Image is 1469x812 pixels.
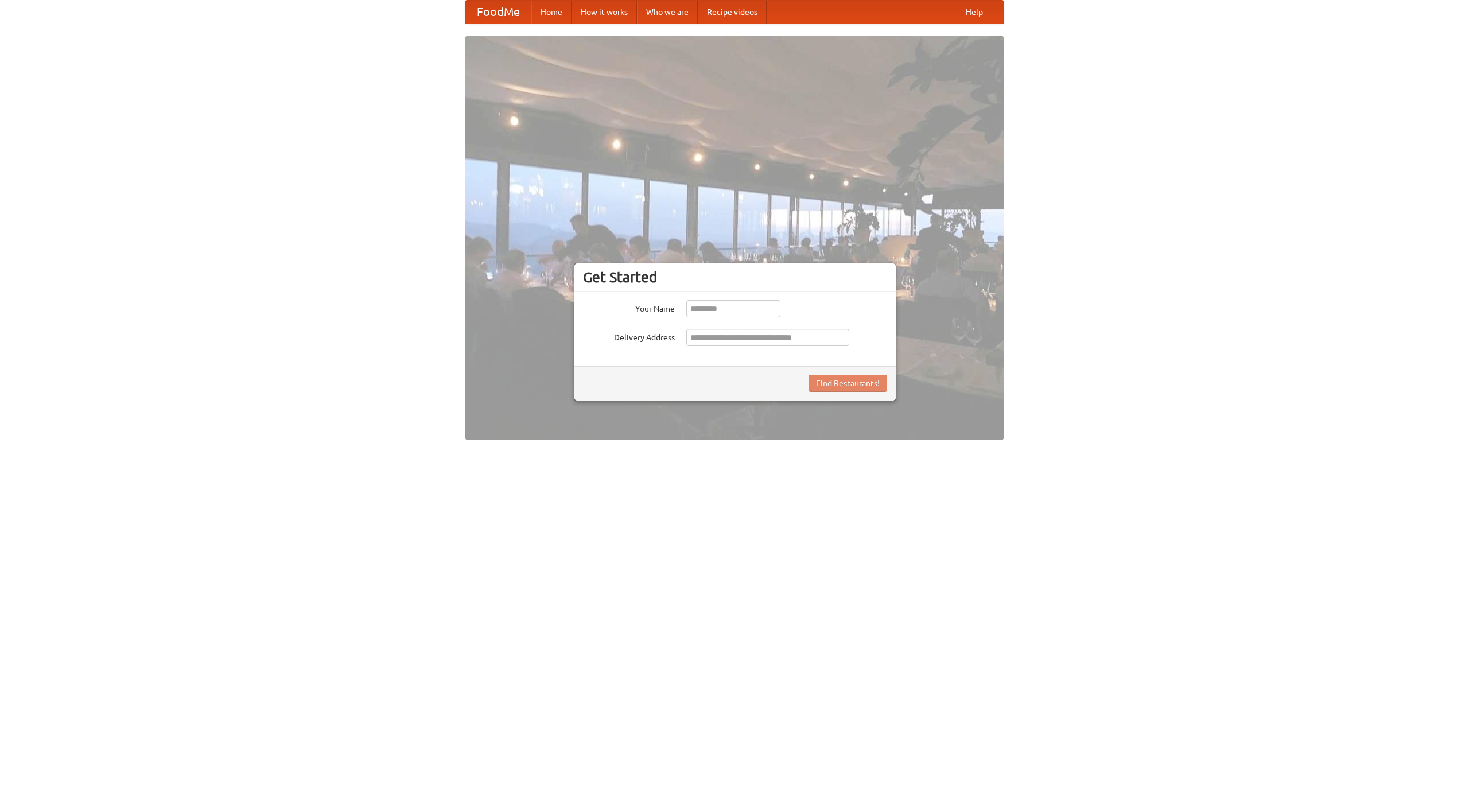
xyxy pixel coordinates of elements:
a: FoodMe [465,1,531,24]
button: Find Restaurants! [809,375,887,392]
label: Your Name [583,300,675,314]
a: Recipe videos [698,1,767,24]
label: Delivery Address [583,329,675,343]
h3: Get Started [583,269,887,286]
a: Help [957,1,992,24]
a: Home [531,1,572,24]
a: Who we are [637,1,698,24]
a: How it works [572,1,637,24]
